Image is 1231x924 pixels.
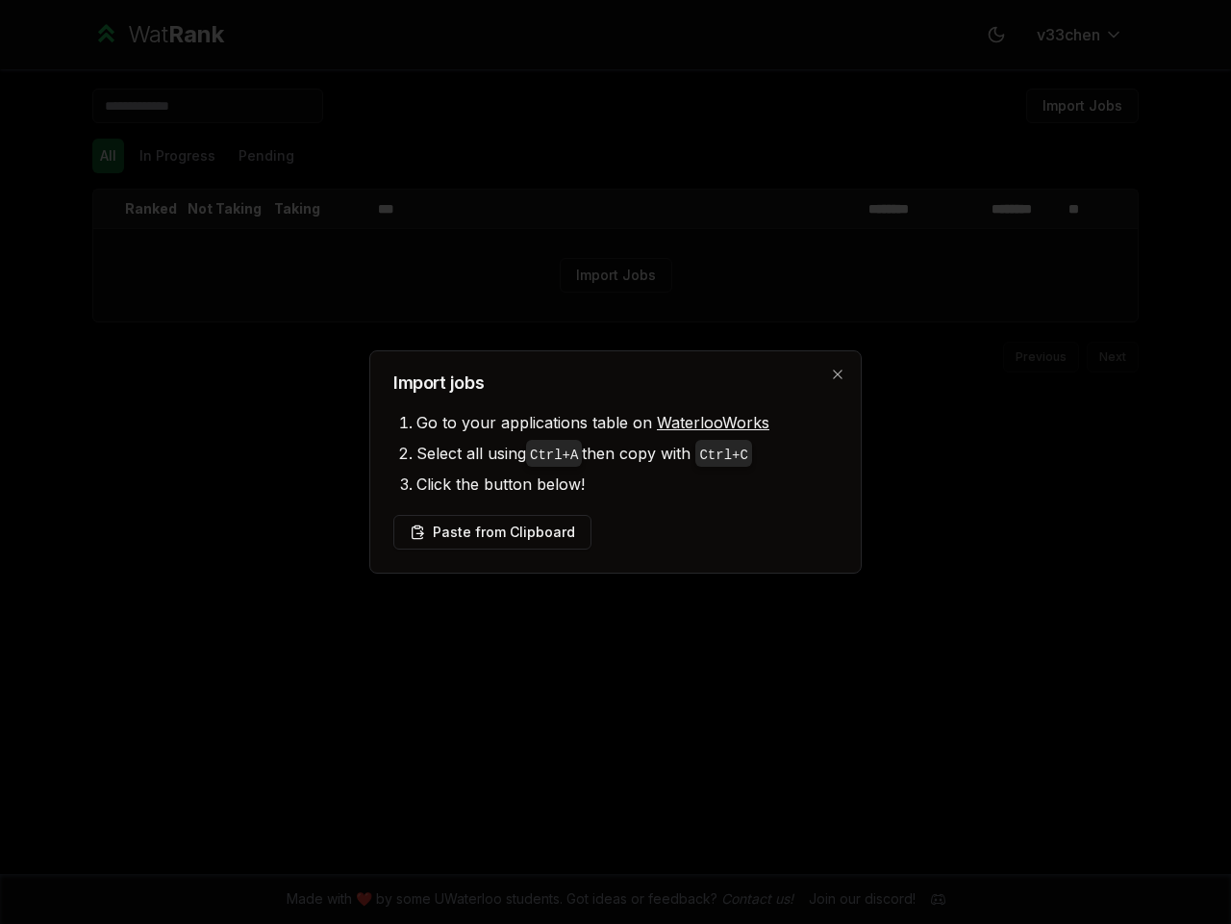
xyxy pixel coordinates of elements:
[416,469,838,500] li: Click the button below!
[657,413,769,432] a: WaterlooWorks
[699,448,747,463] code: Ctrl+ C
[393,374,838,392] h2: Import jobs
[393,515,591,550] button: Paste from Clipboard
[416,438,838,469] li: Select all using then copy with
[530,448,578,463] code: Ctrl+ A
[416,407,838,438] li: Go to your applications table on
